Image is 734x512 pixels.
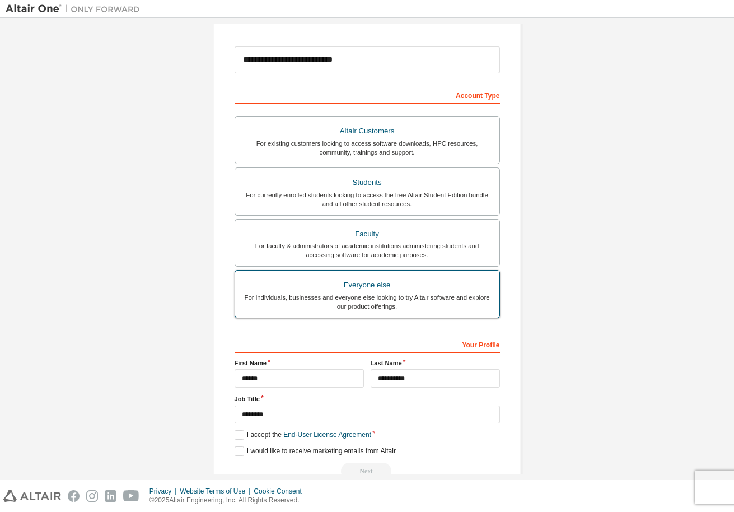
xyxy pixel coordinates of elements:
[235,430,371,440] label: I accept the
[3,490,61,502] img: altair_logo.svg
[6,3,146,15] img: Altair One
[242,226,493,242] div: Faculty
[149,496,308,505] p: © 2025 Altair Engineering, Inc. All Rights Reserved.
[242,241,493,259] div: For faculty & administrators of academic institutions administering students and accessing softwa...
[149,487,180,496] div: Privacy
[235,463,500,480] div: Select your account type to continue
[242,139,493,157] div: For existing customers looking to access software downloads, HPC resources, community, trainings ...
[68,490,80,502] img: facebook.svg
[180,487,254,496] div: Website Terms of Use
[235,335,500,353] div: Your Profile
[242,293,493,311] div: For individuals, businesses and everyone else looking to try Altair software and explore our prod...
[235,394,500,403] label: Job Title
[254,487,308,496] div: Cookie Consent
[242,175,493,190] div: Students
[86,490,98,502] img: instagram.svg
[242,123,493,139] div: Altair Customers
[371,359,500,367] label: Last Name
[283,431,371,439] a: End-User License Agreement
[242,190,493,208] div: For currently enrolled students looking to access the free Altair Student Edition bundle and all ...
[105,490,116,502] img: linkedin.svg
[235,446,396,456] label: I would like to receive marketing emails from Altair
[235,359,364,367] label: First Name
[242,277,493,293] div: Everyone else
[235,86,500,104] div: Account Type
[123,490,139,502] img: youtube.svg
